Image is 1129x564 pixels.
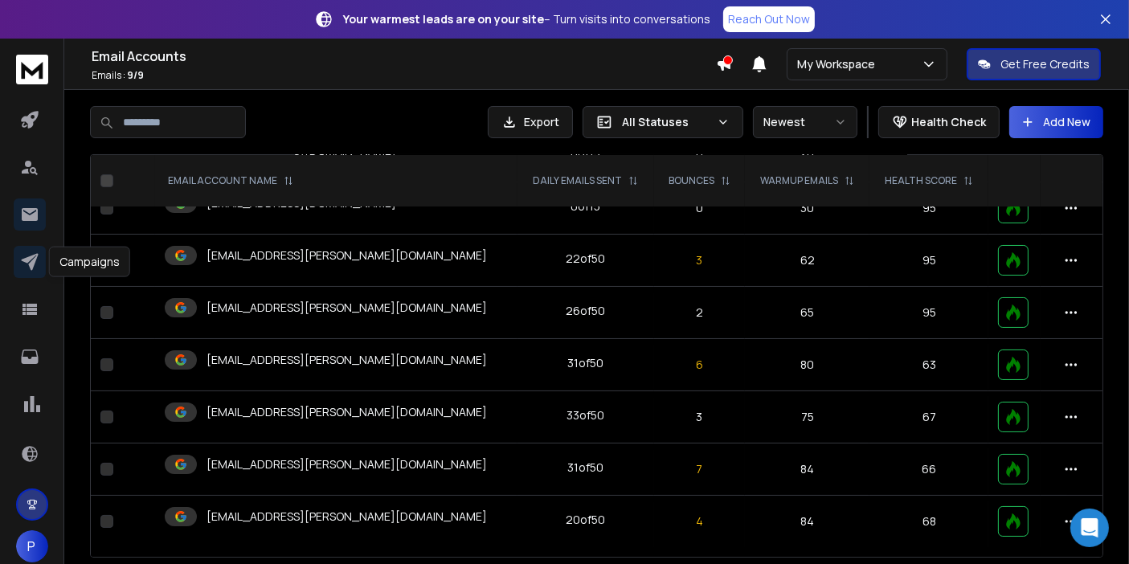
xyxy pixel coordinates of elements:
[343,11,710,27] p: – Turn visits into conversations
[664,409,736,425] p: 3
[49,247,130,277] div: Campaigns
[728,11,810,27] p: Reach Out Now
[92,47,716,66] h1: Email Accounts
[1009,106,1103,138] button: Add New
[207,247,487,264] p: [EMAIL_ADDRESS][PERSON_NAME][DOMAIN_NAME]
[753,106,857,138] button: Newest
[1000,56,1090,72] p: Get Free Credits
[745,235,869,287] td: 62
[911,114,986,130] p: Health Check
[723,6,815,32] a: Reach Out Now
[664,513,736,529] p: 4
[869,391,988,443] td: 67
[92,69,716,82] p: Emails :
[760,174,838,187] p: WARMUP EMAILS
[207,456,487,472] p: [EMAIL_ADDRESS][PERSON_NAME][DOMAIN_NAME]
[869,496,988,548] td: 68
[664,200,736,216] p: 0
[567,460,603,476] div: 31 of 50
[343,11,544,27] strong: Your warmest leads are on your site
[664,461,736,477] p: 7
[869,443,988,496] td: 66
[967,48,1101,80] button: Get Free Credits
[745,339,869,391] td: 80
[488,106,573,138] button: Export
[869,339,988,391] td: 63
[869,182,988,235] td: 95
[16,55,48,84] img: logo
[745,287,869,339] td: 65
[1070,509,1109,547] div: Open Intercom Messenger
[207,509,487,525] p: [EMAIL_ADDRESS][PERSON_NAME][DOMAIN_NAME]
[566,251,605,267] div: 22 of 50
[869,235,988,287] td: 95
[745,443,869,496] td: 84
[127,68,144,82] span: 9 / 9
[745,391,869,443] td: 75
[664,357,736,373] p: 6
[16,530,48,562] button: P
[567,407,604,423] div: 33 of 50
[745,182,869,235] td: 30
[566,303,605,319] div: 26 of 50
[664,304,736,321] p: 2
[566,512,605,528] div: 20 of 50
[622,114,710,130] p: All Statuses
[664,252,736,268] p: 3
[797,56,882,72] p: My Workspace
[745,496,869,548] td: 84
[207,300,487,316] p: [EMAIL_ADDRESS][PERSON_NAME][DOMAIN_NAME]
[878,106,1000,138] button: Health Check
[533,174,622,187] p: DAILY EMAILS SENT
[567,355,603,371] div: 31 of 50
[885,174,957,187] p: HEALTH SCORE
[168,174,293,187] div: EMAIL ACCOUNT NAME
[207,404,487,420] p: [EMAIL_ADDRESS][PERSON_NAME][DOMAIN_NAME]
[669,174,714,187] p: BOUNCES
[869,287,988,339] td: 95
[207,352,487,368] p: [EMAIL_ADDRESS][PERSON_NAME][DOMAIN_NAME]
